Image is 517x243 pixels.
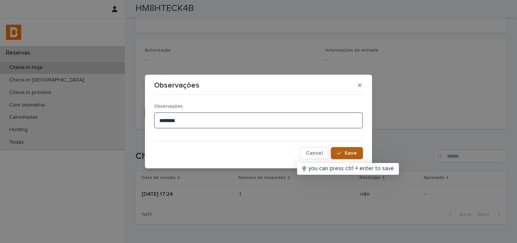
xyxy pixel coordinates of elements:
button: Cancel [299,147,329,159]
span: Cancel [306,151,323,156]
button: Save [331,147,363,159]
p: Observações [154,81,199,90]
span: Save [344,151,357,156]
span: Observações [154,104,183,109]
